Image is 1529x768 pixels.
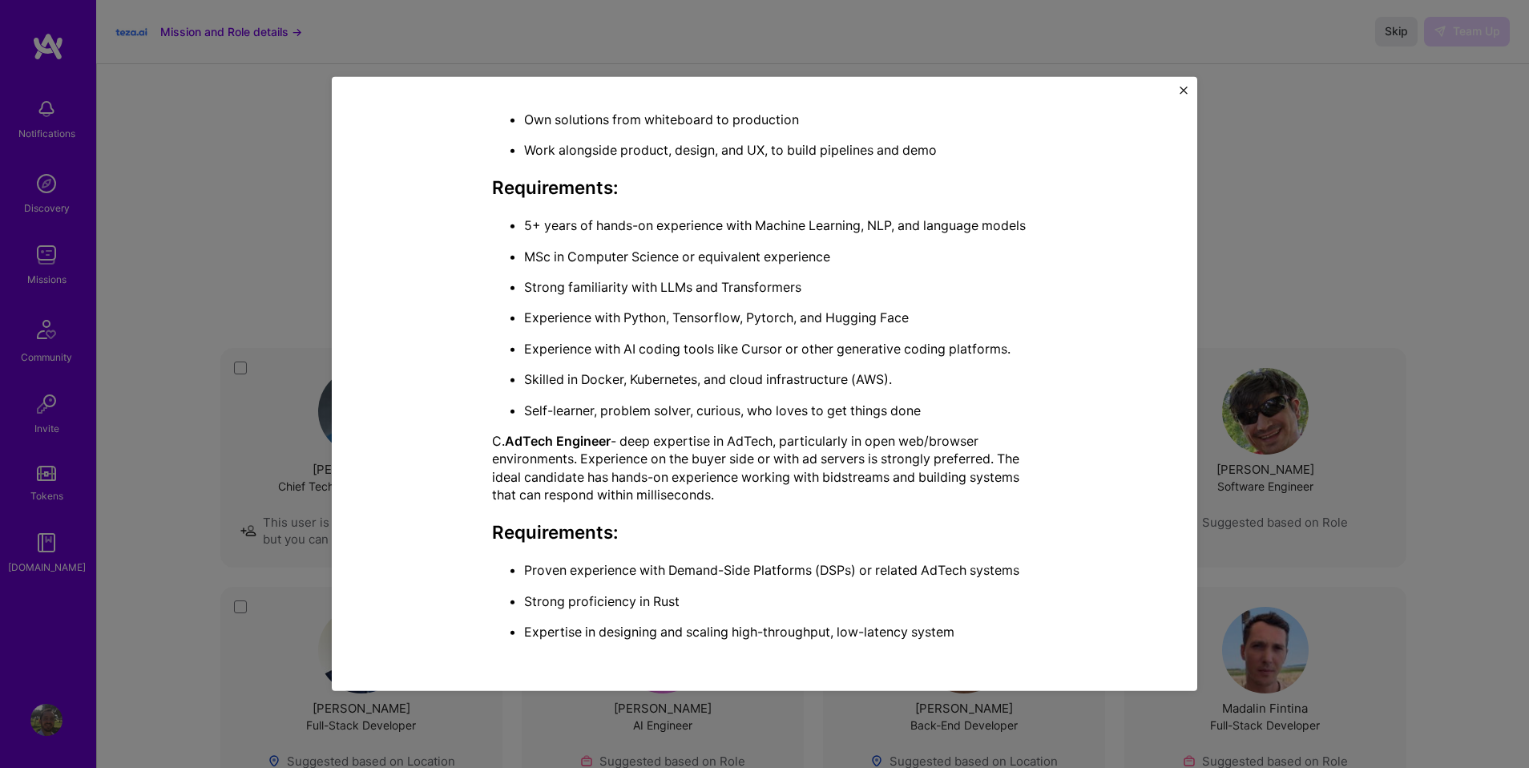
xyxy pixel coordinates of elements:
strong: AdTech Engineer [505,433,611,449]
p: C. - deep expertise in AdTech, particularly in open web/browser environments. Experience on the b... [492,432,1037,504]
h3: Requirements: [492,522,1037,544]
p: Own solutions from whiteboard to production [524,111,1037,128]
p: Work alongside product, design, and UX, to build pipelines and demo [524,141,1037,159]
p: Experience with Python, Tensorflow, Pytorch, and Hugging Face [524,309,1037,326]
p: 5+ years of hands-on experience with Machine Learning, NLP, and language models [524,216,1037,234]
p: Self-learner, problem solver, curious, who loves to get things done [524,401,1037,418]
h3: Requirements: [492,177,1037,199]
p: Experience with AI coding tools like Cursor or other generative coding platforms. [524,340,1037,358]
p: MSc in Computer Science or equivalent experience [524,247,1037,265]
button: Close [1180,87,1188,103]
p: Proven experience with Demand-Side Platforms (DSPs) or related AdTech systems [524,561,1037,579]
p: Skilled in Docker, Kubernetes, and cloud infrastructure (AWS). [524,370,1037,388]
p: Strong familiarity with LLMs and Transformers [524,278,1037,296]
p: Strong proficiency in Rust [524,592,1037,610]
p: Expertise in designing and scaling high-throughput, low-latency system [524,623,1037,641]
